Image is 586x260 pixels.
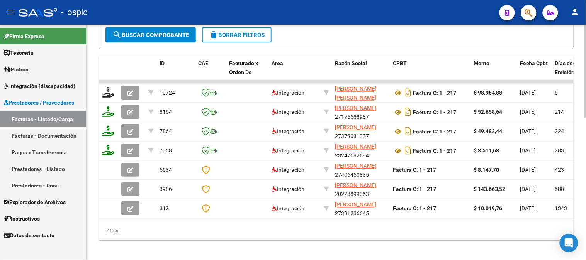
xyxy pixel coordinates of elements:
span: 588 [555,186,564,192]
span: Prestadores / Proveedores [4,98,74,107]
div: 27406450835 [335,162,387,178]
span: [DATE] [520,167,536,173]
span: [DATE] [520,90,536,96]
span: Padrón [4,65,29,74]
strong: $ 10.019,76 [474,206,503,212]
strong: $ 8.147,70 [474,167,499,173]
span: Integración [272,148,304,154]
span: Integración [272,206,304,212]
mat-icon: person [571,7,580,17]
span: Integración [272,90,304,96]
span: [PERSON_NAME] [PERSON_NAME] [335,86,376,101]
span: [PERSON_NAME] [335,105,376,111]
span: CPBT [393,61,407,67]
i: Descargar documento [403,87,413,99]
datatable-header-cell: Area [268,56,321,89]
button: Borrar Filtros [202,27,272,43]
i: Descargar documento [403,145,413,157]
strong: $ 98.964,88 [474,90,503,96]
span: Monto [474,61,490,67]
div: 27379031337 [335,123,387,140]
span: [DATE] [520,109,536,115]
div: 27391236645 [335,201,387,217]
span: Firma Express [4,32,44,41]
div: Open Intercom Messenger [560,234,578,252]
span: [DATE] [520,206,536,212]
span: 312 [160,206,169,212]
datatable-header-cell: CPBT [390,56,471,89]
span: Area [272,61,283,67]
span: 7864 [160,128,172,135]
div: 27357704656 [335,85,387,101]
span: Fecha Cpbt [520,61,548,67]
span: [PERSON_NAME] [335,144,376,150]
span: ID [160,61,165,67]
span: Tesorería [4,49,34,57]
strong: Factura C: 1 - 217 [413,110,456,116]
datatable-header-cell: Fecha Cpbt [517,56,552,89]
datatable-header-cell: Monto [471,56,517,89]
span: 7058 [160,148,172,154]
mat-icon: search [112,30,122,39]
span: Integración [272,128,304,135]
span: Razón Social [335,61,367,67]
span: 6 [555,90,558,96]
span: [PERSON_NAME] [335,182,376,189]
i: Descargar documento [403,125,413,138]
datatable-header-cell: Razón Social [332,56,390,89]
strong: $ 143.663,52 [474,186,506,192]
span: [PERSON_NAME] [335,202,376,208]
span: Días desde Emisión [555,61,582,76]
strong: $ 3.511,68 [474,148,499,154]
span: [PERSON_NAME] [335,125,376,131]
strong: $ 49.482,44 [474,128,503,135]
span: [DATE] [520,148,536,154]
i: Descargar documento [403,106,413,118]
span: Integración [272,109,304,115]
span: 224 [555,128,564,135]
span: [DATE] [520,186,536,192]
span: 423 [555,167,564,173]
datatable-header-cell: CAE [195,56,226,89]
span: 283 [555,148,564,154]
div: 20228899063 [335,181,387,198]
button: Buscar Comprobante [105,27,196,43]
span: 8164 [160,109,172,115]
span: 10724 [160,90,175,96]
span: Facturado x Orden De [229,61,258,76]
span: Integración [272,167,304,173]
strong: Factura C: 1 - 217 [413,90,456,96]
span: 214 [555,109,564,115]
span: - ospic [61,4,88,21]
div: 23247682694 [335,143,387,159]
span: 3986 [160,186,172,192]
strong: Factura C: 1 - 217 [393,206,436,212]
div: 27175588987 [335,104,387,120]
strong: Factura C: 1 - 217 [413,148,456,154]
strong: Factura C: 1 - 217 [393,167,436,173]
strong: Factura C: 1 - 217 [393,186,436,192]
span: [PERSON_NAME] [335,163,376,169]
datatable-header-cell: ID [156,56,195,89]
span: [DATE] [520,128,536,135]
span: CAE [198,61,208,67]
strong: Factura C: 1 - 217 [413,129,456,135]
span: Integración [272,186,304,192]
span: Borrar Filtros [209,32,265,39]
span: Datos de contacto [4,231,54,240]
datatable-header-cell: Facturado x Orden De [226,56,268,89]
div: 7 total [99,221,574,241]
span: Instructivos [4,214,40,223]
strong: $ 52.658,64 [474,109,503,115]
span: Integración (discapacidad) [4,82,75,90]
span: 1343 [555,206,567,212]
mat-icon: delete [209,30,218,39]
span: Buscar Comprobante [112,32,189,39]
mat-icon: menu [6,7,15,17]
span: 5634 [160,167,172,173]
span: Explorador de Archivos [4,198,66,206]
